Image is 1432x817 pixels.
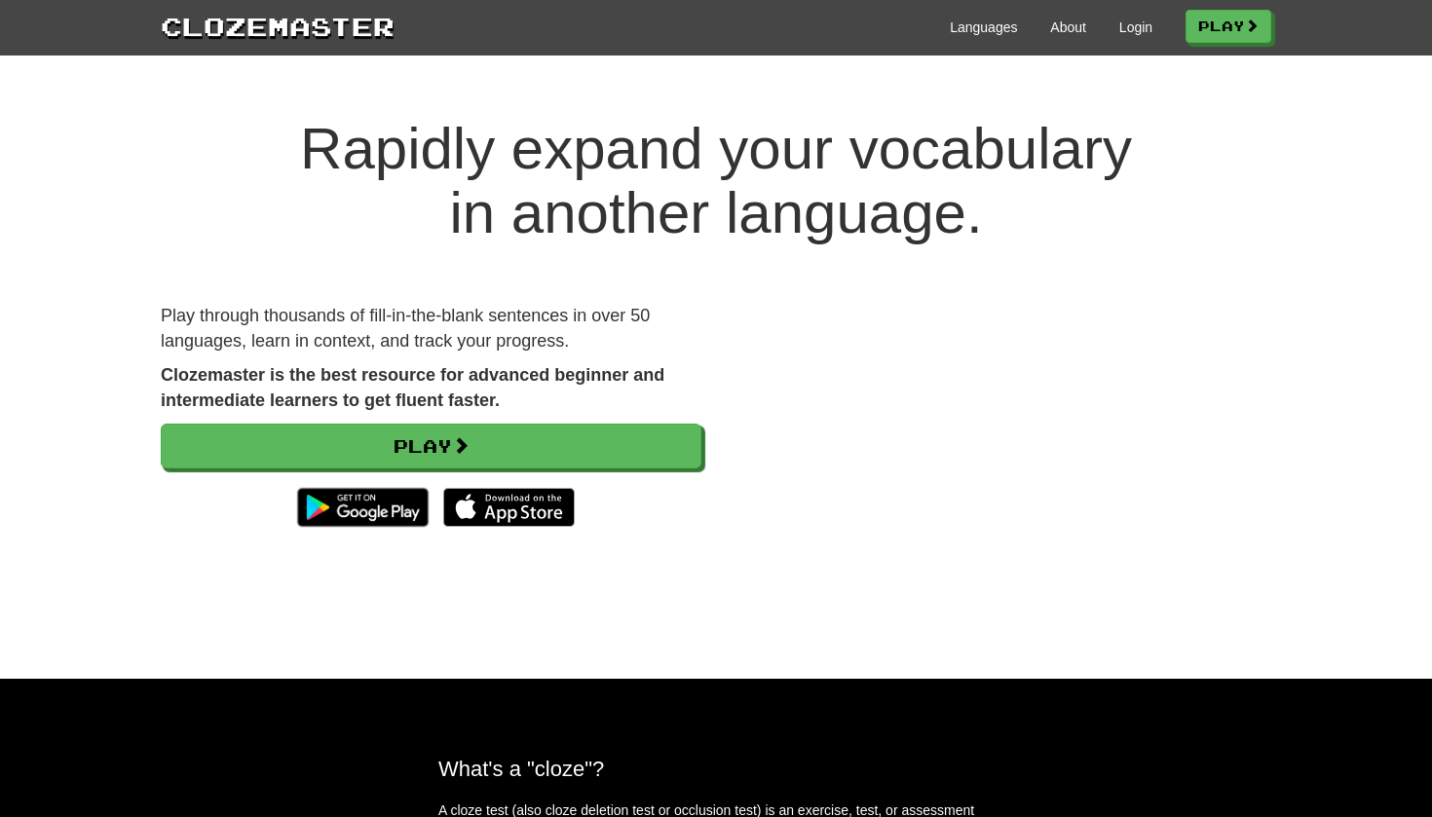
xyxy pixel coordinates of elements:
a: About [1050,18,1086,37]
a: Play [161,424,701,468]
a: Play [1186,10,1271,43]
a: Languages [950,18,1017,37]
p: Play through thousands of fill-in-the-blank sentences in over 50 languages, learn in context, and... [161,304,701,353]
a: Login [1119,18,1152,37]
img: Download_on_the_App_Store_Badge_US-UK_135x40-25178aeef6eb6b83b96f5f2d004eda3bffbb37122de64afbaef7... [443,488,575,527]
a: Clozemaster [161,8,395,44]
h2: What's a "cloze"? [438,757,994,781]
strong: Clozemaster is the best resource for advanced beginner and intermediate learners to get fluent fa... [161,365,664,410]
img: Get it on Google Play [287,478,438,537]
